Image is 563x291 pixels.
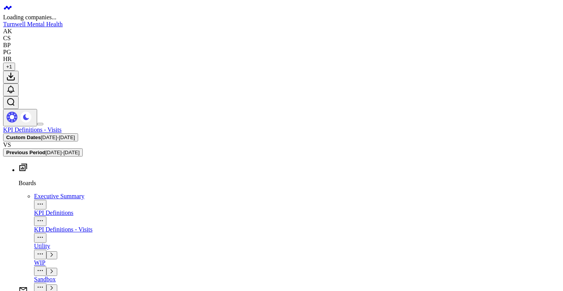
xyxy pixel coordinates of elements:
span: [DATE] - [DATE] [41,134,75,140]
button: Open board menu [34,216,46,226]
button: Open board menu [34,250,46,259]
a: WIPOpen board menu [34,259,560,275]
button: +1 [3,63,15,71]
b: Previous Period [6,150,45,155]
span: + 1 [6,64,12,70]
div: Utility [34,243,560,250]
div: AK [3,28,12,35]
button: Open search [3,96,19,109]
div: HR [3,56,12,63]
div: Loading companies... [3,14,560,21]
button: Open board menu [34,266,46,276]
a: KPI DefinitionsOpen board menu [34,209,560,225]
div: KPI Definitions - Visits [34,226,560,233]
a: KPI Definitions - VisitsOpen board menu [34,226,560,242]
div: PG [3,49,11,56]
div: WIP [34,259,560,266]
button: Previous Period[DATE]-[DATE] [3,148,83,157]
a: Executive SummaryOpen board menu [34,193,560,208]
button: Open board menu [34,233,46,243]
b: Custom Dates [6,134,41,140]
div: KPI Definitions [34,209,560,216]
div: VS [3,141,560,148]
span: [DATE] - [DATE] [45,150,79,155]
div: CS [3,35,11,42]
button: Custom Dates[DATE]-[DATE] [3,133,78,141]
div: Executive Summary [34,193,560,200]
a: KPI Definitions - Visits [3,126,61,133]
div: BP [3,42,11,49]
a: UtilityOpen board menu [34,243,560,258]
a: Turnwell Mental Health [3,21,63,27]
div: Sandbox [34,276,560,283]
button: Open board menu [34,200,46,209]
p: Boards [19,180,560,187]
